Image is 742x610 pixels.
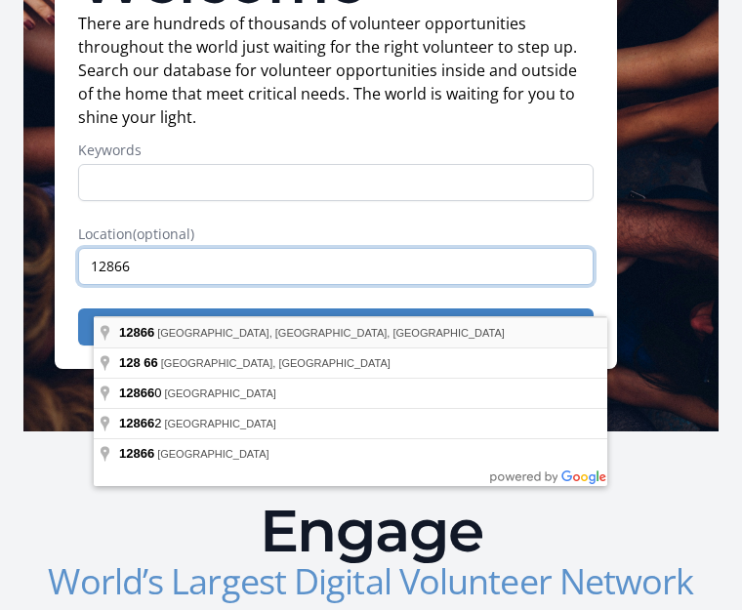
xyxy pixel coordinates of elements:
[119,325,154,340] span: 12866
[157,448,269,460] span: [GEOGRAPHIC_DATA]
[119,416,164,430] span: 2
[157,327,505,339] span: [GEOGRAPHIC_DATA], [GEOGRAPHIC_DATA], [GEOGRAPHIC_DATA]
[119,416,154,430] span: 12866
[78,224,594,244] label: Location
[47,502,695,560] h2: Engage
[161,357,391,369] span: [GEOGRAPHIC_DATA], [GEOGRAPHIC_DATA]
[78,12,594,129] p: There are hundreds of thousands of volunteer opportunities throughout the world just waiting for ...
[119,386,154,400] span: 12866
[78,308,594,346] button: Search
[119,355,158,370] span: 128 66
[78,141,594,160] label: Keywords
[119,386,164,400] span: 0
[164,387,276,399] span: [GEOGRAPHIC_DATA]
[164,418,276,429] span: [GEOGRAPHIC_DATA]
[78,248,594,285] input: Enter a location
[119,446,154,461] span: 12866
[133,224,194,243] span: (optional)
[47,564,695,599] h3: World’s Largest Digital Volunteer Network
